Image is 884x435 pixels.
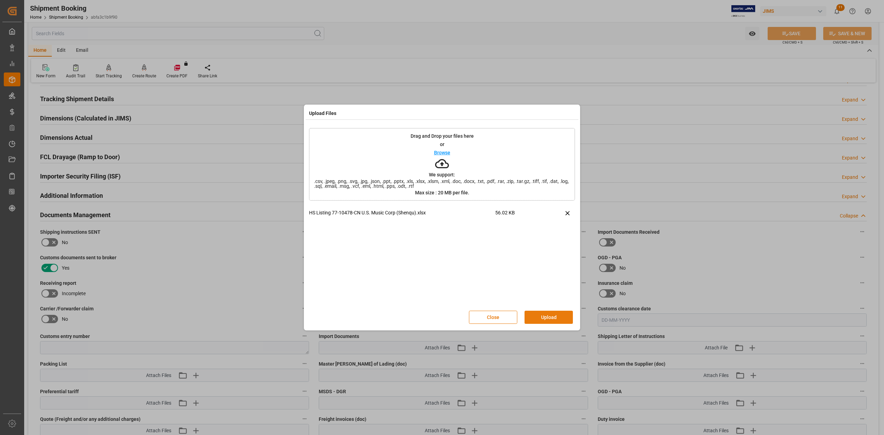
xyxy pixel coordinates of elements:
p: We support: [429,172,455,177]
span: 56.02 KB [495,209,542,221]
span: .csv, .jpeg, .png, .svg, .jpg, .json, .ppt, .pptx, .xls, .xlsx, .xlsm, .xml, .doc, .docx, .txt, .... [309,179,575,188]
div: Drag and Drop your files hereorBrowseWe support:.csv, .jpeg, .png, .svg, .jpg, .json, .ppt, .pptx... [309,128,575,201]
p: Drag and Drop your files here [411,134,474,138]
p: HS Listing 77-10478-CN U.S. Music Corp (Shenqu).xlsx [309,209,495,216]
button: Close [469,311,517,324]
p: Browse [434,150,450,155]
h4: Upload Files [309,110,336,117]
p: or [440,142,444,147]
p: Max size : 20 MB per file. [415,190,469,195]
button: Upload [525,311,573,324]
